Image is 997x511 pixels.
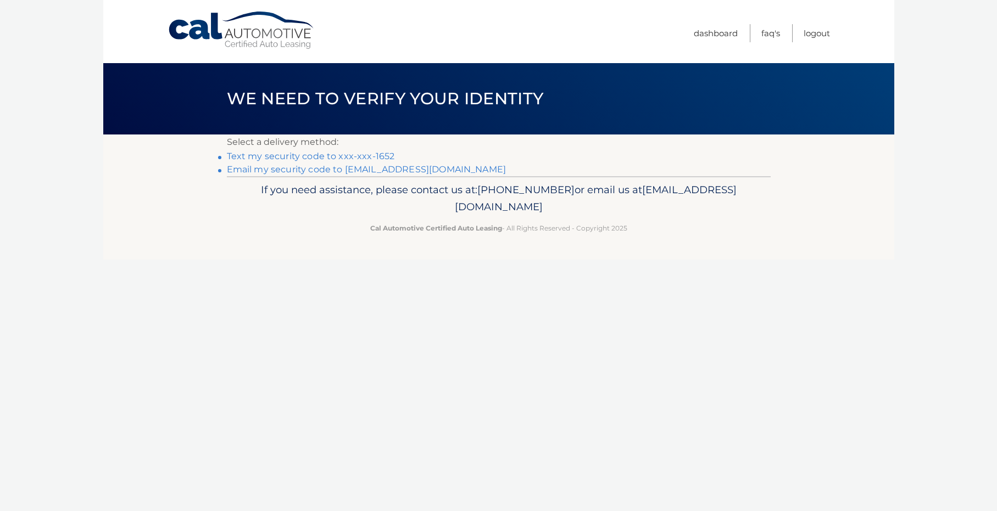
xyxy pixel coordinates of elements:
span: [PHONE_NUMBER] [477,183,575,196]
p: Select a delivery method: [227,134,771,150]
a: Logout [804,24,830,42]
a: Cal Automotive [168,11,316,50]
p: - All Rights Reserved - Copyright 2025 [234,222,764,234]
p: If you need assistance, please contact us at: or email us at [234,181,764,216]
span: We need to verify your identity [227,88,544,109]
strong: Cal Automotive Certified Auto Leasing [370,224,502,232]
a: Email my security code to [EMAIL_ADDRESS][DOMAIN_NAME] [227,164,506,175]
a: FAQ's [761,24,780,42]
a: Text my security code to xxx-xxx-1652 [227,151,395,161]
a: Dashboard [694,24,738,42]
